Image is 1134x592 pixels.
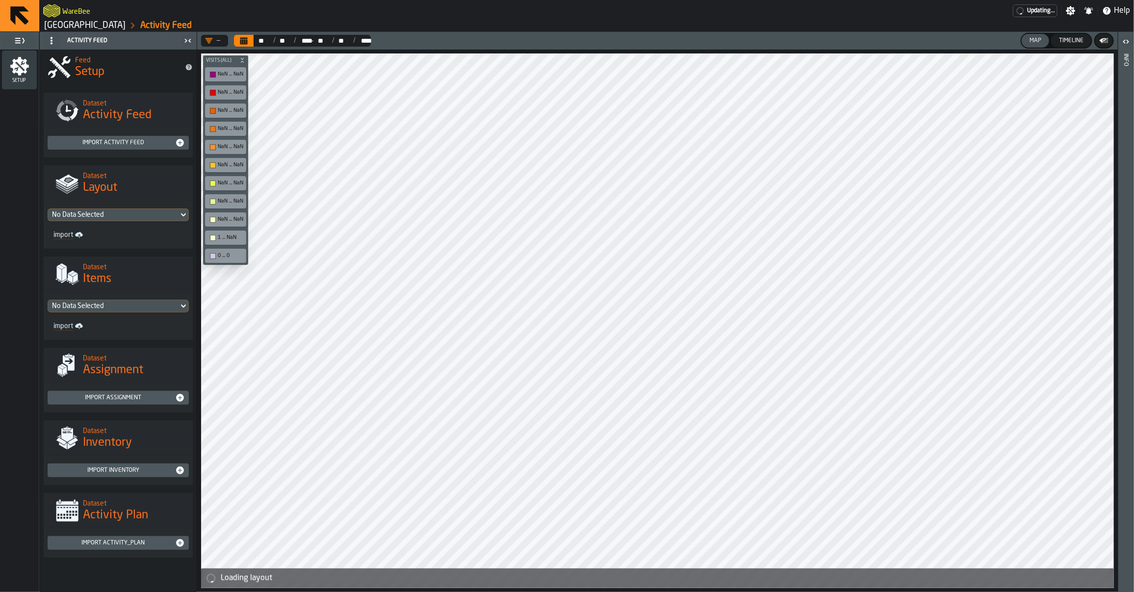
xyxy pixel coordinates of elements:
[1123,51,1130,590] div: Info
[1080,6,1098,16] label: button-toggle-Notifications
[83,498,185,508] h2: Sub Title
[83,271,111,287] span: Items
[1027,7,1055,14] span: Updating...
[50,320,114,332] a: link-to-/wh/i/b5402f52-ce28-4f27-b3d4-5c6d76174849/import/items/
[43,20,587,31] nav: Breadcrumb
[203,247,248,265] div: button-toolbar-undefined
[203,138,248,156] div: button-toolbar-undefined
[44,20,126,31] a: link-to-/wh/i/b5402f52-ce28-4f27-b3d4-5c6d76174849/simulations
[335,37,346,45] div: Select date range
[83,508,148,523] span: Activity Plan
[218,234,243,241] div: 1 ... NaN
[48,300,189,312] div: DropdownMenuValue-No Data Selected
[296,37,308,45] div: Select date range
[207,232,244,243] div: 1 ... NaN
[218,126,243,132] div: NaN ... NaN
[203,55,248,65] button: button-
[203,102,248,120] div: button-toolbar-undefined
[204,58,237,63] span: Visits (All)
[42,33,181,49] div: Activity Feed
[218,89,243,96] div: NaN ... NaN
[1022,34,1049,48] button: button-Map
[1098,5,1134,17] label: button-toggle-Help
[2,34,37,48] label: button-toggle-Toggle Full Menu
[218,216,243,223] div: NaN ... NaN
[1013,4,1057,17] div: Menu Subscription
[48,391,189,405] button: button-Import assignment
[83,353,185,362] h2: Sub Title
[205,37,220,45] div: DropdownMenuValue-
[43,2,60,20] a: logo-header
[221,572,1110,584] div: Loading layout
[346,37,356,45] div: /
[140,20,192,31] a: link-to-/wh/i/b5402f52-ce28-4f27-b3d4-5c6d76174849/feed/5efed8bb-1743-40b6-b3dc-573486290c0e
[52,211,175,219] div: DropdownMenuValue-No Data Selected
[52,139,175,146] div: Import Activity Feed
[83,180,117,196] span: Layout
[218,162,243,168] div: NaN ... NaN
[48,208,189,221] div: DropdownMenuValue-No Data Selected
[52,394,175,401] div: Import assignment
[287,37,296,45] div: /
[44,348,193,383] div: title-Assignment
[218,253,243,259] div: 0 ... 0
[75,54,177,64] h2: Sub Title
[83,107,152,123] span: Activity Feed
[40,50,197,85] div: title-Setup
[207,124,244,134] div: NaN ... NaN
[44,165,193,201] div: title-Layout
[234,35,371,47] div: Select date range
[83,435,132,451] span: Inventory
[1026,37,1045,44] div: Map
[203,65,248,83] div: button-toolbar-undefined
[2,51,37,90] li: menu Setup
[83,170,185,180] h2: Sub Title
[203,229,248,247] div: button-toolbar-undefined
[207,196,244,206] div: NaN ... NaN
[44,420,193,456] div: title-Inventory
[207,69,244,79] div: NaN ... NaN
[201,568,1114,588] div: alert-Loading layout
[62,6,90,16] h2: Sub Title
[255,37,266,45] div: Select date range
[48,463,189,477] button: button-Import Inventory
[203,192,248,210] div: button-toolbar-undefined
[75,64,104,80] span: Setup
[207,87,244,98] div: NaN ... NaN
[1095,34,1113,48] button: button-
[50,229,114,241] a: link-to-/wh/i/b5402f52-ce28-4f27-b3d4-5c6d76174849/import/layout/
[1055,37,1087,44] div: Timeline
[1118,32,1134,592] header: Info
[218,71,243,77] div: NaN ... NaN
[207,178,244,188] div: NaN ... NaN
[207,160,244,170] div: NaN ... NaN
[234,35,254,47] button: Select date range
[203,210,248,229] div: button-toolbar-undefined
[218,180,243,186] div: NaN ... NaN
[44,257,193,292] div: title-Items
[207,105,244,116] div: NaN ... NaN
[52,467,175,474] div: Import Inventory
[181,35,195,47] label: button-toggle-Close me
[207,142,244,152] div: NaN ... NaN
[83,261,185,271] h2: Sub Title
[325,37,335,45] div: /
[52,302,175,310] div: DropdownMenuValue-No Data Selected
[2,78,37,83] span: Setup
[314,37,325,45] div: Select date range
[266,37,275,45] div: /
[1114,5,1130,17] span: Help
[356,37,367,45] div: Select date range
[203,156,248,174] div: button-toolbar-undefined
[83,362,143,378] span: Assignment
[44,93,193,128] div: title-Activity Feed
[201,35,228,47] div: DropdownMenuValue-
[1119,34,1133,51] label: button-toggle-Open
[1062,6,1080,16] label: button-toggle-Settings
[207,251,244,261] div: 0 ... 0
[203,120,248,138] div: button-toolbar-undefined
[308,37,314,45] span: —
[218,107,243,114] div: NaN ... NaN
[218,198,243,205] div: NaN ... NaN
[44,493,193,528] div: title-Activity Plan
